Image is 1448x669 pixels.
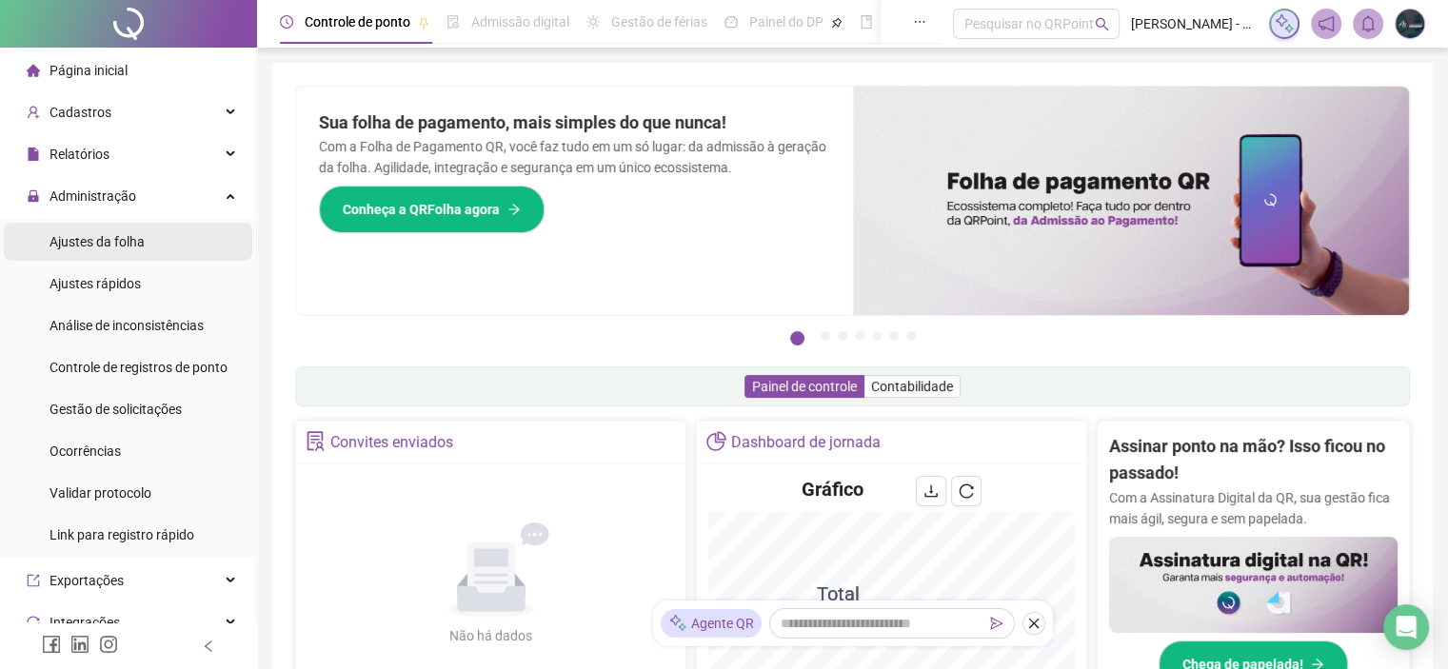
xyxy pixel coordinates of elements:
[611,14,707,30] span: Gestão de férias
[471,14,569,30] span: Admissão digital
[50,527,194,542] span: Link para registro rápido
[1109,537,1398,633] img: banner%2F02c71560-61a6-44d4-94b9-c8ab97240462.png
[706,431,726,451] span: pie-chart
[853,87,1410,315] img: banner%2F8d14a306-6205-4263-8e5b-06e9a85ad873.png
[27,616,40,629] span: sync
[50,485,151,501] span: Validar protocolo
[507,203,521,216] span: arrow-right
[50,105,111,120] span: Cadastros
[27,64,40,77] span: home
[990,617,1003,630] span: send
[50,573,124,588] span: Exportações
[838,331,847,341] button: 3
[306,431,326,451] span: solution
[50,276,141,291] span: Ajustes rápidos
[202,639,215,653] span: left
[1131,13,1258,34] span: [PERSON_NAME] - ORG. AB - RADIOS
[855,331,864,341] button: 4
[50,234,145,249] span: Ajustes da folha
[50,443,121,459] span: Ocorrências
[27,106,40,119] span: user-add
[752,379,857,394] span: Painel de controle
[50,360,228,375] span: Controle de registros de ponto
[871,379,953,394] span: Contabilidade
[50,147,109,162] span: Relatórios
[906,331,916,341] button: 7
[1396,10,1424,38] img: 8787
[1359,15,1377,32] span: bell
[1095,17,1109,31] span: search
[319,186,545,233] button: Conheça a QRFolha agora
[831,17,843,29] span: pushpin
[343,199,500,220] span: Conheça a QRFolha agora
[50,188,136,204] span: Administração
[305,14,410,30] span: Controle de ponto
[418,17,429,29] span: pushpin
[446,15,460,29] span: file-done
[661,609,762,638] div: Agente QR
[724,15,738,29] span: dashboard
[1318,15,1335,32] span: notification
[42,635,61,654] span: facebook
[889,331,899,341] button: 6
[1109,487,1398,529] p: Com a Assinatura Digital da QR, sua gestão fica mais ágil, segura e sem papelada.
[821,331,830,341] button: 2
[1274,13,1295,34] img: sparkle-icon.fc2bf0ac1784a2077858766a79e2daf3.svg
[913,15,926,29] span: ellipsis
[668,614,687,634] img: sparkle-icon.fc2bf0ac1784a2077858766a79e2daf3.svg
[50,615,120,630] span: Integrações
[330,426,453,459] div: Convites enviados
[27,574,40,587] span: export
[959,483,974,499] span: reload
[27,189,40,203] span: lock
[1109,433,1398,487] h2: Assinar ponto na mão? Isso ficou no passado!
[319,136,830,178] p: Com a Folha de Pagamento QR, você faz tudo em um só lugar: da admissão à geração da folha. Agilid...
[50,402,182,417] span: Gestão de solicitações
[802,476,863,502] h4: Gráfico
[27,148,40,161] span: file
[319,109,830,136] h2: Sua folha de pagamento, mais simples do que nunca!
[749,14,823,30] span: Painel do DP
[860,15,873,29] span: book
[872,331,882,341] button: 5
[1027,617,1041,630] span: close
[404,625,579,646] div: Não há dados
[923,483,939,499] span: download
[99,635,118,654] span: instagram
[1383,604,1429,650] div: Open Intercom Messenger
[586,15,600,29] span: sun
[70,635,89,654] span: linkedin
[50,318,204,333] span: Análise de inconsistências
[790,331,804,345] button: 1
[280,15,293,29] span: clock-circle
[50,63,128,78] span: Página inicial
[731,426,881,459] div: Dashboard de jornada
